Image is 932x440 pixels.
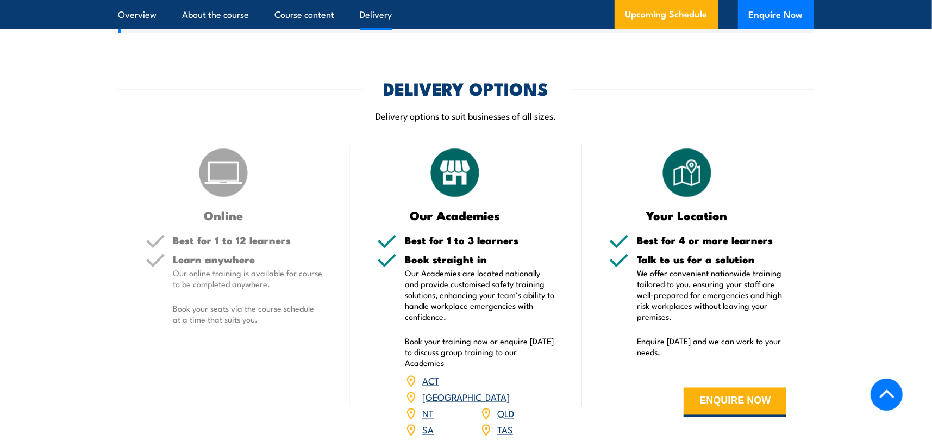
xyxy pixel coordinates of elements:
[384,80,549,96] h2: DELIVERY OPTIONS
[405,268,555,323] p: Our Academies are located nationally and provide customised safety training solutions, enhancing ...
[377,209,533,221] h3: Our Academies
[422,407,434,420] a: NT
[405,336,555,369] p: Book your training now or enquire [DATE] to discuss group training to our Academies
[684,388,786,417] button: ENQUIRE NOW
[637,236,787,246] h5: Best for 4 or more learners
[146,209,302,221] h3: Online
[497,407,514,420] a: QLD
[637,255,787,265] h5: Talk to us for a solution
[173,236,323,246] h5: Best for 1 to 12 learners
[497,423,513,436] a: TAS
[637,268,787,323] p: We offer convenient nationwide training tailored to you, ensuring your staff are well-prepared fo...
[422,391,510,404] a: [GEOGRAPHIC_DATA]
[609,209,765,221] h3: Your Location
[173,303,323,325] p: Book your seats via the course schedule at a time that suits you.
[118,109,814,122] p: Delivery options to suit businesses of all sizes.
[405,255,555,265] h5: Book straight in
[173,255,323,265] h5: Learn anywhere
[637,336,787,358] p: Enquire [DATE] and we can work to your needs.
[173,268,323,290] p: Our online training is available for course to be completed anywhere.
[405,236,555,246] h5: Best for 1 to 3 learners
[422,423,434,436] a: SA
[422,374,439,387] a: ACT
